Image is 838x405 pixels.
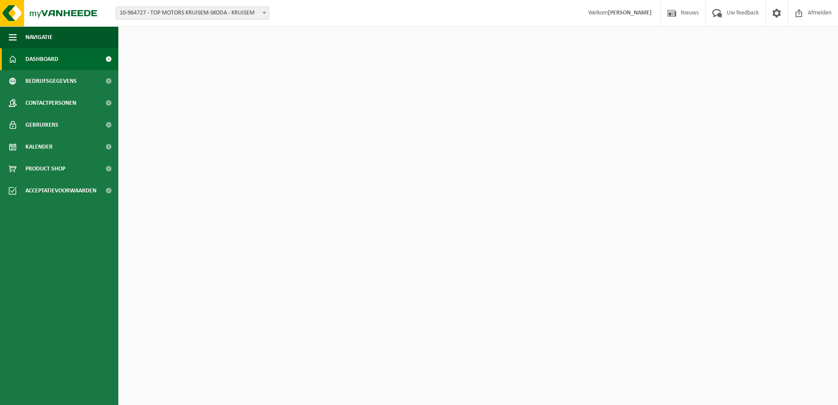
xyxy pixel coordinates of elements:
[25,158,65,180] span: Product Shop
[608,10,652,16] strong: [PERSON_NAME]
[25,114,58,136] span: Gebruikers
[116,7,269,20] span: 10-964727 - TOP MOTORS KRUISEM-SKODA - KRUISEM
[116,7,269,19] span: 10-964727 - TOP MOTORS KRUISEM-SKODA - KRUISEM
[25,26,53,48] span: Navigatie
[25,136,53,158] span: Kalender
[25,70,77,92] span: Bedrijfsgegevens
[25,92,76,114] span: Contactpersonen
[25,180,96,202] span: Acceptatievoorwaarden
[25,48,58,70] span: Dashboard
